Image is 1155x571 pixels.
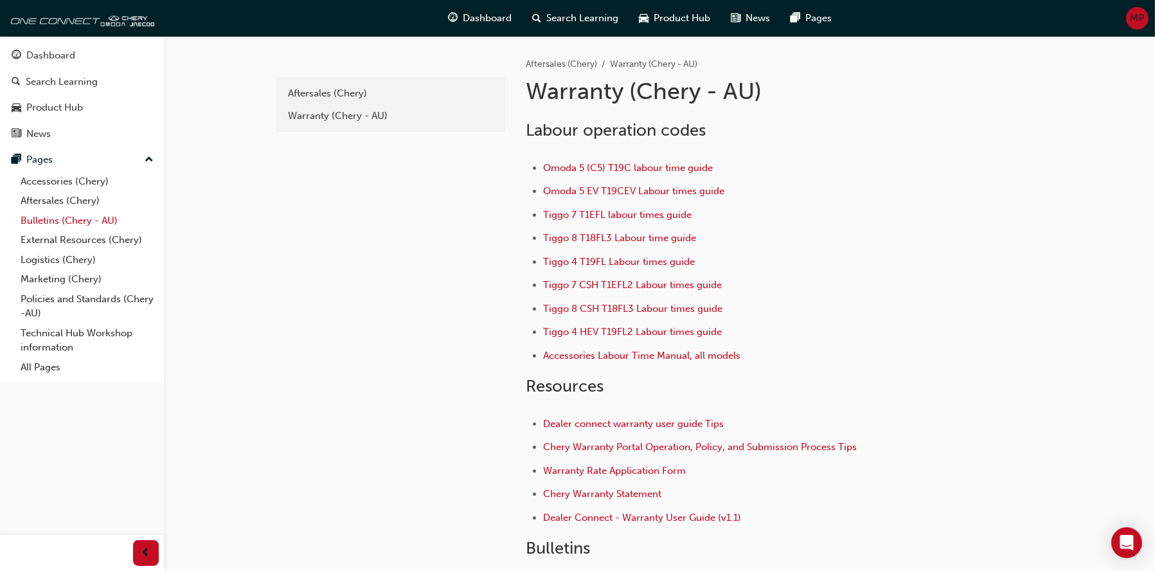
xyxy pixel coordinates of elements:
h1: Warranty (Chery - AU) [526,77,947,105]
a: Dealer Connect - Warranty User Guide (v1.1) [543,512,741,523]
span: Bulletins [526,538,590,558]
span: Resources [526,376,604,396]
div: Open Intercom Messenger [1111,527,1142,558]
a: Warranty Rate Application Form [543,465,686,476]
button: DashboardSearch LearningProduct HubNews [5,41,159,148]
a: Tiggo 8 CSH T18FL3 Labour times guide [543,303,722,314]
img: oneconnect [6,5,154,31]
span: pages-icon [12,154,21,166]
a: Dealer connect warranty user guide Tips [543,418,724,430]
a: Aftersales (Chery) [15,191,159,211]
a: Policies and Standards (Chery -AU) [15,289,159,323]
button: Pages [5,148,159,172]
a: News [5,122,159,146]
a: Technical Hub Workshop information [15,323,159,358]
span: Dashboard [463,11,512,26]
a: news-iconNews [721,5,781,32]
a: Tiggo 7 CSH T1EFL2 Labour times guide [543,279,722,291]
a: All Pages [15,358,159,377]
span: car-icon [12,102,21,114]
a: Omoda 5 EV T19CEV Labour times guide [543,185,724,197]
span: Product Hub [654,11,711,26]
div: Search Learning [26,75,98,89]
a: Bulletins (Chery - AU) [15,211,159,231]
a: guage-iconDashboard [438,5,523,32]
a: Accessories Labour Time Manual, all models [543,350,740,361]
a: Tiggo 4 T19FL Labour times guide [543,256,695,267]
a: car-iconProduct Hub [629,5,721,32]
a: Chery Warranty Statement [543,488,661,500]
div: Aftersales (Chery) [288,86,494,101]
a: Warranty (Chery - AU) [282,105,500,127]
span: news-icon [12,129,21,140]
button: MP [1126,7,1149,30]
span: MP [1131,11,1145,26]
a: Dashboard [5,44,159,68]
a: External Resources (Chery) [15,230,159,250]
span: news-icon [731,10,741,26]
span: News [746,11,771,26]
a: pages-iconPages [781,5,843,32]
div: Pages [26,152,53,167]
a: Search Learning [5,70,159,94]
span: search-icon [12,77,21,88]
span: search-icon [533,10,542,26]
div: News [26,127,51,141]
li: Warranty (Chery - AU) [610,57,697,72]
div: Dashboard [26,48,75,63]
span: guage-icon [449,10,458,26]
a: Tiggo 7 T1EFL labour times guide [543,209,692,221]
a: Tiggo 4 HEV T19FL2 Labour times guide [543,326,722,338]
a: Omoda 5 (C5) T19C labour time guide [543,162,713,174]
a: Marketing (Chery) [15,269,159,289]
a: Tiggo 8 T18FL3 Labour time guide [543,232,696,244]
span: up-icon [145,152,154,168]
a: Accessories (Chery) [15,172,159,192]
a: Aftersales (Chery) [526,59,597,69]
a: search-iconSearch Learning [523,5,629,32]
span: guage-icon [12,50,21,62]
div: Warranty (Chery - AU) [288,109,494,123]
span: car-icon [640,10,649,26]
span: Pages [806,11,832,26]
span: Search Learning [547,11,619,26]
span: Labour operation codes [526,120,706,140]
a: Chery Warranty Portal Operation, Policy, and Submission Process Tips [543,441,857,453]
span: prev-icon [141,545,151,561]
div: Product Hub [26,100,83,115]
a: Product Hub [5,96,159,120]
a: Aftersales (Chery) [282,82,500,105]
span: pages-icon [791,10,801,26]
a: Logistics (Chery) [15,250,159,270]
